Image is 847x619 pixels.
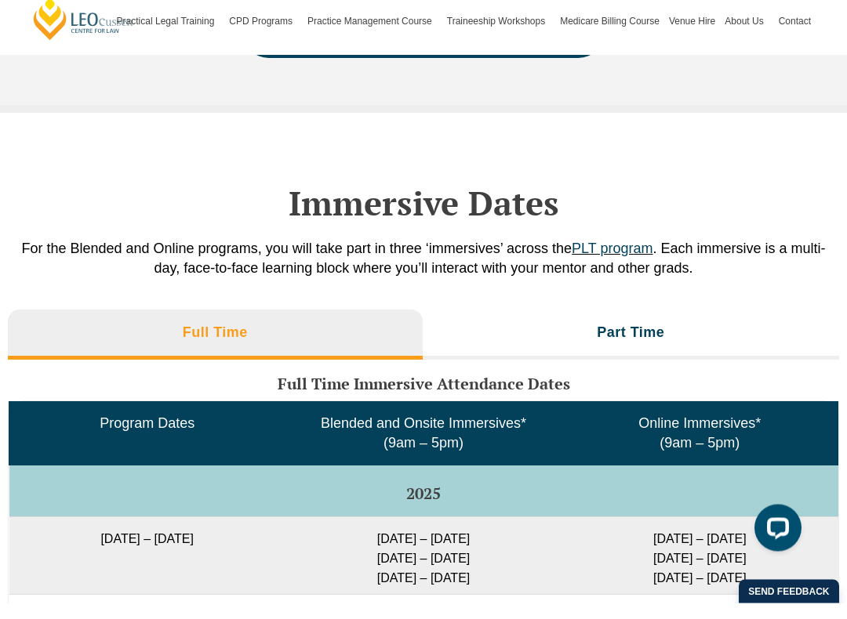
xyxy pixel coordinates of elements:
span: Program Dates [100,432,194,447]
a: [PERSON_NAME] Centre for Law [31,13,136,57]
span: Blended and Onsite Immersives* (9am – 5pm) [321,432,526,467]
a: About Us [720,3,773,71]
a: Traineeship Workshops [442,3,555,71]
h3: Full Time [183,340,248,358]
a: CPD Programs [224,3,303,71]
h3: Full Time Immersive Attendance Dates [8,392,839,409]
p: For the Blended and Online programs, you will take part in three ‘immersives’ across the . Each i... [16,255,831,295]
a: PLT program [572,257,653,273]
td: [DATE] – [DATE] [9,533,285,610]
a: Contact [774,3,816,71]
iframe: LiveChat chat widget [742,514,808,580]
td: [DATE] – [DATE] [DATE] – [DATE] [DATE] – [DATE] [562,533,838,610]
a: Practice Management Course [303,3,442,71]
h5: 2025 [16,501,832,519]
td: [DATE] – [DATE] [DATE] – [DATE] [DATE] – [DATE] [285,533,562,610]
span: Online Immersives* (9am – 5pm) [638,432,761,467]
h3: Part Time [597,340,664,358]
h2: Immersive Dates [16,200,831,239]
a: Medicare Billing Course [555,3,664,71]
a: Practical Legal Training [112,3,225,71]
a: Venue Hire [664,3,720,71]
